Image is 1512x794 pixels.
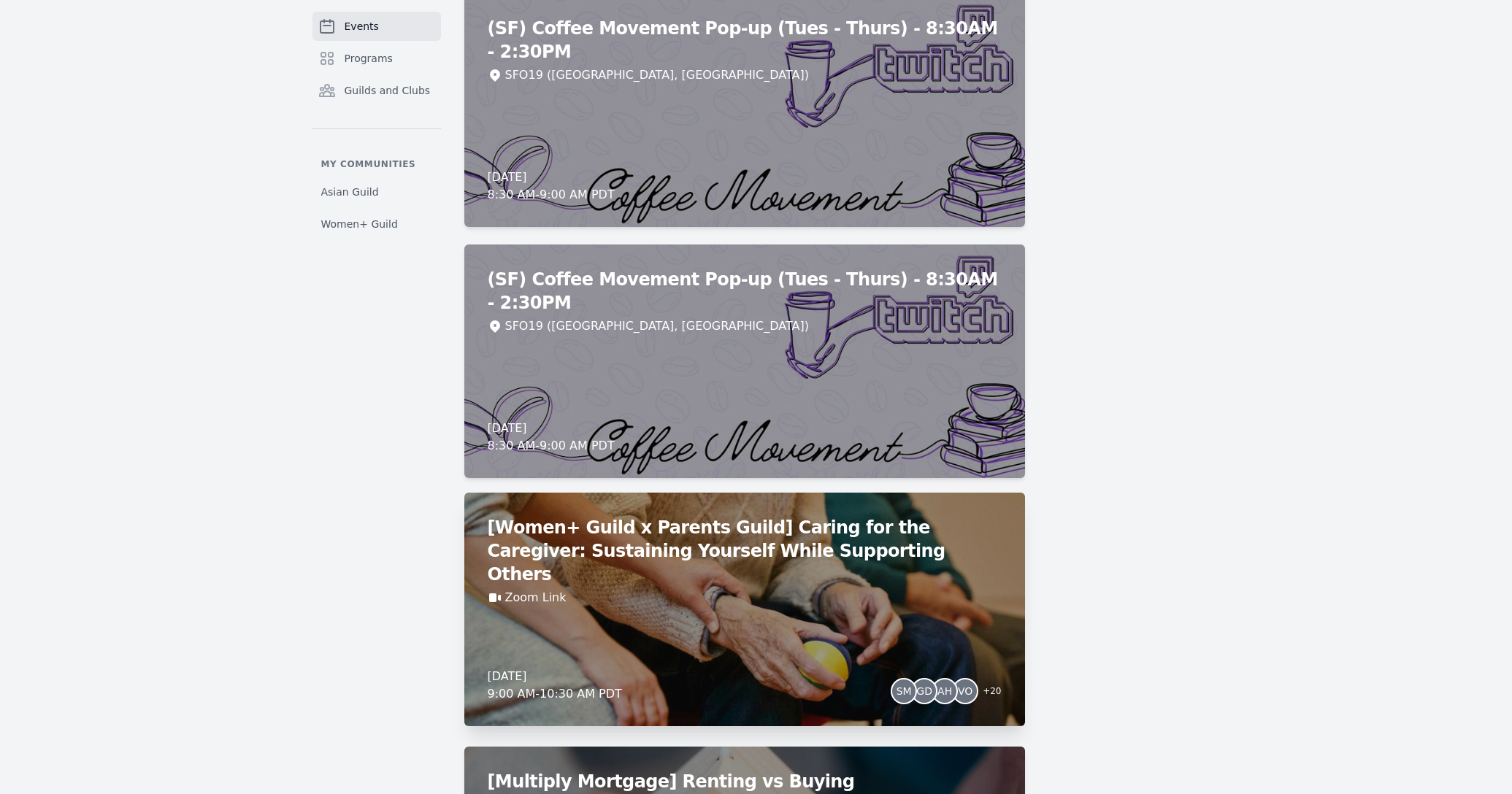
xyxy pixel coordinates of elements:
[488,420,615,455] div: [DATE] 8:30 AM - 9:00 AM PDT
[488,516,1002,586] h2: [Women+ Guild x Parents Guild] Caring for the Caregiver: Sustaining Yourself While Supporting Others
[488,17,1002,63] h2: (SF) Coffee Movement Pop-up (Tues - Thurs) - 8:30AM - 2:30PM
[958,686,972,696] span: VO
[937,686,952,696] span: AH
[312,179,441,205] a: Asian Guild
[345,51,393,66] span: Programs
[345,83,431,98] span: Guilds and Clubs
[312,211,441,237] a: Women+ Guild
[488,268,1002,315] h2: (SF) Coffee Movement Pop-up (Tues - Thurs) - 8:30AM - 2:30PM
[488,169,615,204] div: [DATE] 8:30 AM - 9:00 AM PDT
[312,12,441,237] nav: Sidebar
[916,686,932,696] span: GD
[321,217,398,231] span: Women+ Guild
[505,589,567,606] a: Zoom Link
[897,686,912,696] span: SM
[464,244,1025,478] a: (SF) Coffee Movement Pop-up (Tues - Thurs) - 8:30AM - 2:30PMSFO19 ([GEOGRAPHIC_DATA], [GEOGRAPHIC...
[505,317,809,335] div: SFO19 ([GEOGRAPHIC_DATA], [GEOGRAPHIC_DATA])
[312,76,441,105] a: Guilds and Clubs
[321,185,379,199] span: Asian Guild
[464,493,1025,726] a: [Women+ Guild x Parents Guild] Caring for the Caregiver: Sustaining Yourself While Supporting Oth...
[345,19,379,34] span: Events
[488,668,622,703] div: [DATE] 9:00 AM - 10:30 AM PDT
[488,770,1002,793] h2: [Multiply Mortgage] Renting vs Buying
[312,158,441,170] p: My communities
[505,66,809,84] div: SFO19 ([GEOGRAPHIC_DATA], [GEOGRAPHIC_DATA])
[312,44,441,73] a: Programs
[312,12,441,41] a: Events
[974,682,1001,703] span: + 20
